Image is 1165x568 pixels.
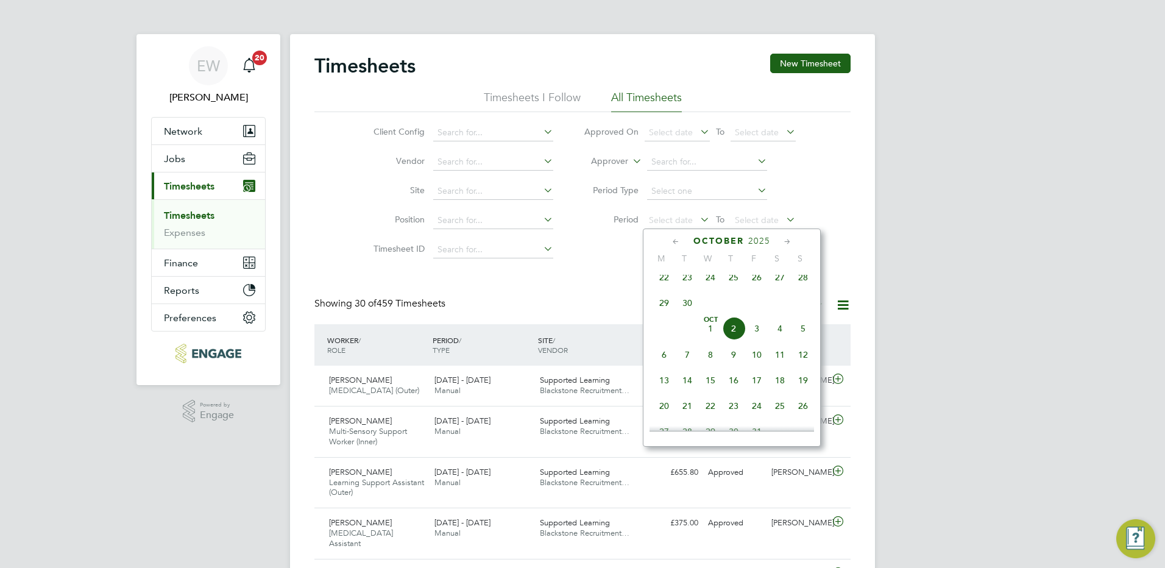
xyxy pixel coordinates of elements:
[735,127,779,138] span: Select date
[765,253,788,264] span: S
[1116,519,1155,558] button: Engage Resource Center
[433,212,553,229] input: Search for...
[355,297,377,310] span: 30 of
[434,416,490,426] span: [DATE] - [DATE]
[791,343,815,366] span: 12
[329,528,393,548] span: [MEDICAL_DATA] Assistant
[712,124,728,140] span: To
[136,34,280,385] nav: Main navigation
[370,214,425,225] label: Position
[459,335,461,345] span: /
[719,253,742,264] span: T
[553,335,555,345] span: /
[650,253,673,264] span: M
[434,375,490,385] span: [DATE] - [DATE]
[791,266,815,289] span: 28
[434,517,490,528] span: [DATE] - [DATE]
[164,126,202,137] span: Network
[693,236,744,246] span: October
[314,297,448,310] div: Showing
[653,343,676,366] span: 6
[433,345,450,355] span: TYPE
[647,183,767,200] input: Select one
[370,155,425,166] label: Vendor
[745,266,768,289] span: 26
[329,517,392,528] span: [PERSON_NAME]
[653,394,676,417] span: 20
[640,411,703,431] div: £1,423.38
[768,266,791,289] span: 27
[540,467,610,477] span: Supported Learning
[768,317,791,340] span: 4
[703,513,767,533] div: Approved
[791,369,815,392] span: 19
[722,420,745,443] span: 30
[152,249,265,276] button: Finance
[653,420,676,443] span: 27
[696,253,719,264] span: W
[370,126,425,137] label: Client Config
[676,369,699,392] span: 14
[653,291,676,314] span: 29
[434,528,461,538] span: Manual
[164,257,198,269] span: Finance
[676,343,699,366] span: 7
[540,528,629,538] span: Blackstone Recruitment…
[434,385,461,396] span: Manual
[329,426,407,447] span: Multi-Sensory Support Worker (Inner)
[175,344,241,363] img: blackstonerecruitment-logo-retina.png
[699,343,722,366] span: 8
[699,369,722,392] span: 15
[745,343,768,366] span: 10
[324,329,430,361] div: WORKER
[164,153,185,165] span: Jobs
[152,304,265,331] button: Preferences
[433,124,553,141] input: Search for...
[434,467,490,477] span: [DATE] - [DATE]
[767,463,830,483] div: [PERSON_NAME]
[151,46,266,105] a: EW[PERSON_NAME]
[573,155,628,168] label: Approver
[164,210,214,221] a: Timesheets
[329,477,424,498] span: Learning Support Assistant (Outer)
[329,416,392,426] span: [PERSON_NAME]
[164,312,216,324] span: Preferences
[329,467,392,477] span: [PERSON_NAME]
[767,513,830,533] div: [PERSON_NAME]
[540,517,610,528] span: Supported Learning
[745,420,768,443] span: 31
[676,420,699,443] span: 28
[433,183,553,200] input: Search for...
[433,241,553,258] input: Search for...
[722,369,745,392] span: 16
[699,394,722,417] span: 22
[164,285,199,296] span: Reports
[699,420,722,443] span: 29
[151,344,266,363] a: Go to home page
[784,299,824,311] label: All
[197,58,220,74] span: EW
[152,277,265,304] button: Reports
[152,118,265,144] button: Network
[649,215,693,225] span: Select date
[703,463,767,483] div: Approved
[370,243,425,254] label: Timesheet ID
[699,317,722,340] span: 1
[434,477,461,488] span: Manual
[722,317,745,340] span: 2
[152,172,265,199] button: Timesheets
[538,345,568,355] span: VENDOR
[540,426,629,436] span: Blackstone Recruitment…
[540,385,629,396] span: Blackstone Recruitment…
[164,180,214,192] span: Timesheets
[640,513,703,533] div: £375.00
[200,410,234,421] span: Engage
[584,126,639,137] label: Approved On
[699,266,722,289] span: 24
[152,145,265,172] button: Jobs
[676,266,699,289] span: 23
[370,185,425,196] label: Site
[640,371,703,391] div: £531.00
[584,214,639,225] label: Period
[151,90,266,105] span: Ella Wratten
